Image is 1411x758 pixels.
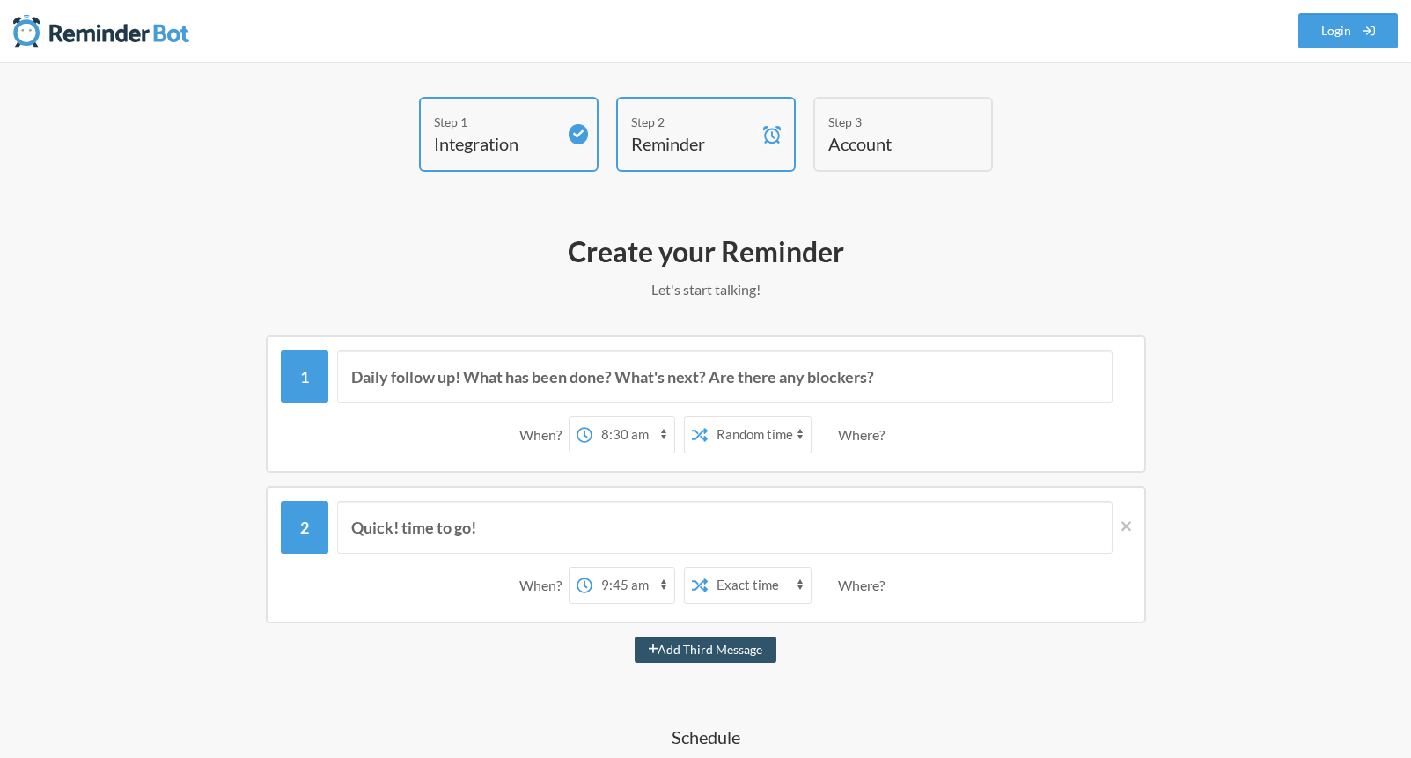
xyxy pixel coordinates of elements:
[519,416,569,453] div: When?
[519,567,569,604] div: When?
[838,567,892,604] div: Where?
[1298,13,1399,48] a: Login
[195,233,1216,270] h2: Create your Reminder
[631,113,754,131] div: Step 2
[337,350,1113,403] input: Message
[337,501,1113,554] input: Message
[13,13,189,48] img: Reminder Bot
[635,637,777,663] button: Add Third Message
[838,416,892,453] div: Where?
[631,131,754,156] h4: Reminder
[828,131,952,156] h4: Account
[434,113,557,131] div: Step 1
[195,725,1216,749] h4: Schedule
[828,113,952,131] div: Step 3
[195,279,1216,300] p: Let's start talking!
[434,131,557,156] h4: Integration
